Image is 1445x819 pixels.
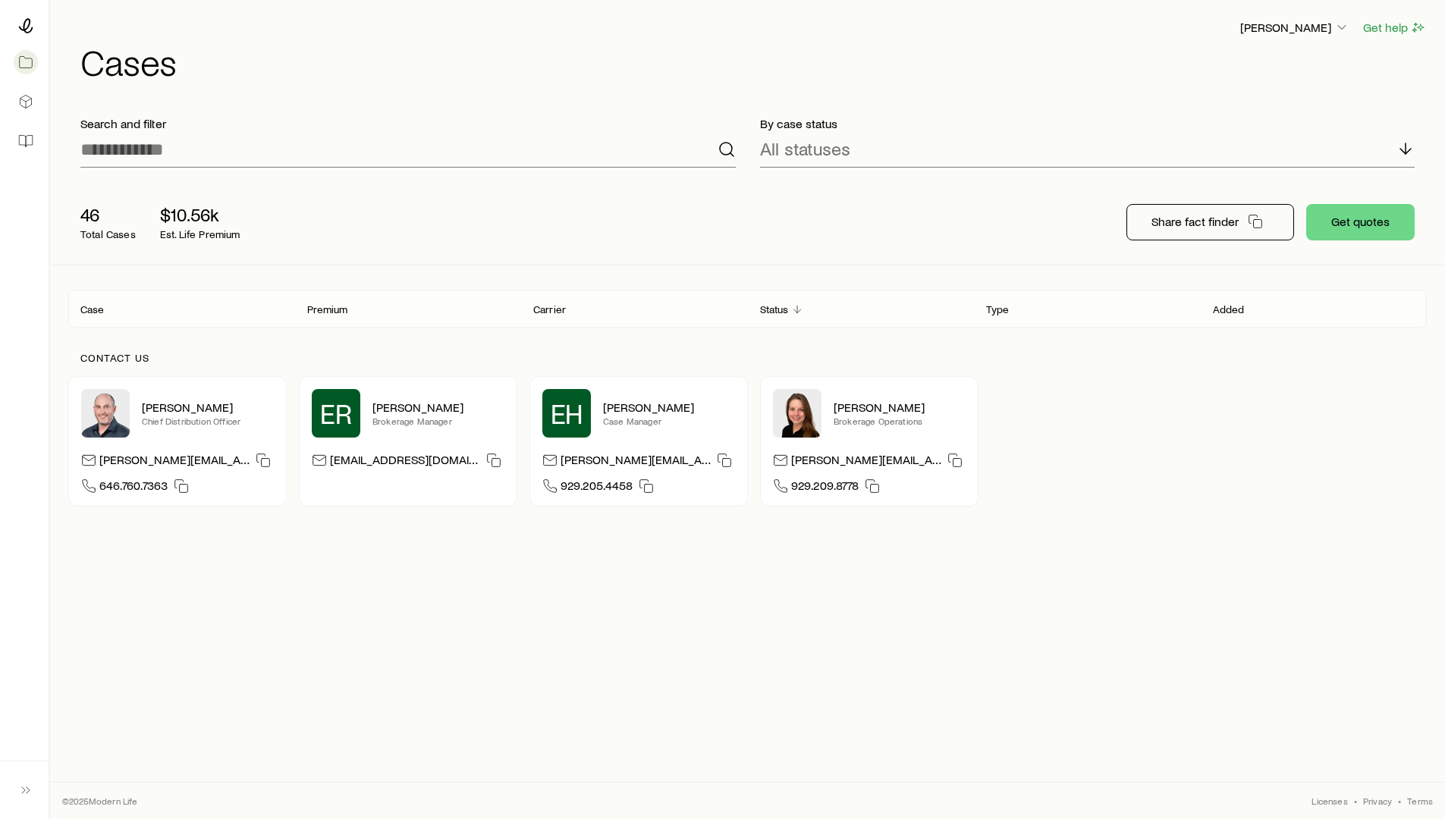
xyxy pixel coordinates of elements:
[561,452,711,472] p: [PERSON_NAME][EMAIL_ADDRESS][DOMAIN_NAME]
[1407,795,1433,807] a: Terms
[1363,795,1392,807] a: Privacy
[1311,795,1347,807] a: Licenses
[320,398,352,428] span: ER
[160,228,240,240] p: Est. Life Premium
[62,795,138,807] p: © 2025 Modern Life
[99,452,250,472] p: [PERSON_NAME][EMAIL_ADDRESS][DOMAIN_NAME]
[80,116,736,131] p: Search and filter
[1240,20,1349,35] p: [PERSON_NAME]
[1239,19,1350,37] button: [PERSON_NAME]
[551,398,583,428] span: EH
[834,415,966,427] p: Brokerage Operations
[372,415,504,427] p: Brokerage Manager
[1213,303,1245,315] p: Added
[1354,795,1357,807] span: •
[791,478,859,498] span: 929.209.8778
[760,138,850,159] p: All statuses
[80,204,136,225] p: 46
[1151,214,1239,229] p: Share fact finder
[1362,19,1427,36] button: Get help
[791,452,941,472] p: [PERSON_NAME][EMAIL_ADDRESS][DOMAIN_NAME]
[372,400,504,415] p: [PERSON_NAME]
[834,400,966,415] p: [PERSON_NAME]
[330,452,480,472] p: [EMAIL_ADDRESS][DOMAIN_NAME]
[773,389,821,438] img: Ellen Wall
[603,415,735,427] p: Case Manager
[307,303,348,315] p: Premium
[99,478,168,498] span: 646.760.7363
[80,303,105,315] p: Case
[1126,204,1294,240] button: Share fact finder
[68,290,1427,328] div: Client cases
[603,400,735,415] p: [PERSON_NAME]
[80,43,1427,80] h1: Cases
[80,352,1415,364] p: Contact us
[760,303,789,315] p: Status
[561,478,633,498] span: 929.205.4458
[142,415,274,427] p: Chief Distribution Officer
[142,400,274,415] p: [PERSON_NAME]
[81,389,130,438] img: Dan Pierson
[1398,795,1401,807] span: •
[1306,204,1415,240] button: Get quotes
[760,116,1415,131] p: By case status
[533,303,566,315] p: Carrier
[160,204,240,225] p: $10.56k
[80,228,136,240] p: Total Cases
[986,303,1010,315] p: Type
